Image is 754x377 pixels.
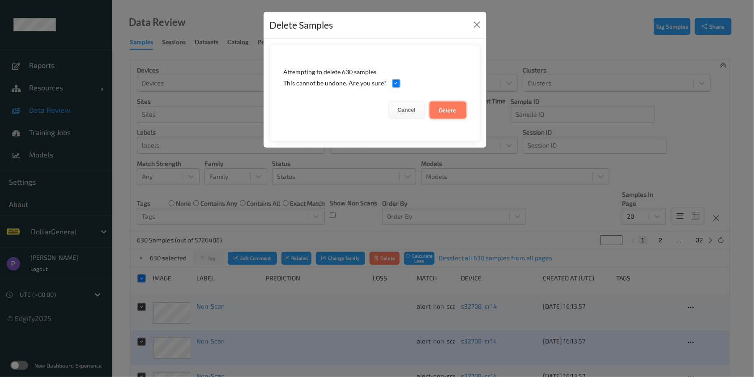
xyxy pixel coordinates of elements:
[430,102,466,119] button: Delete
[471,18,483,31] button: Close
[270,18,333,32] div: Delete Samples
[284,68,466,76] div: Attempting to delete 630 samples
[284,79,466,88] div: This cannot be undone. Are you sure?
[388,102,425,119] button: Cancel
